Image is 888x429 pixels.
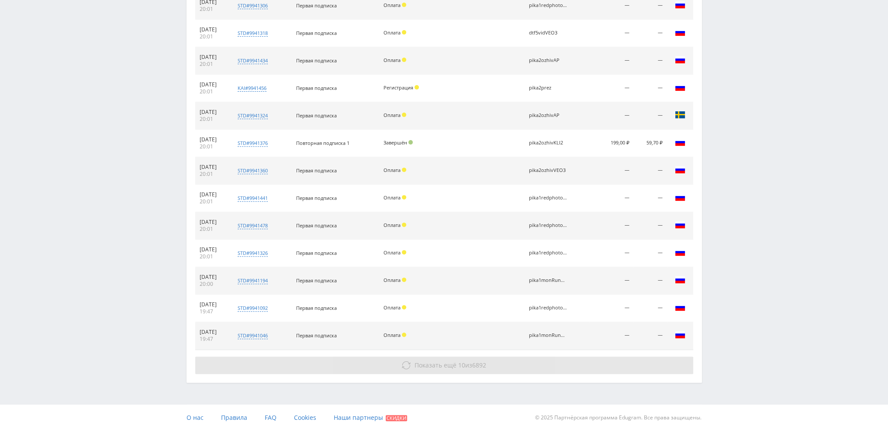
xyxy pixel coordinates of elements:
span: Оплата [384,249,401,256]
span: Первая подписка [296,277,337,284]
div: [DATE] [200,246,225,253]
div: [DATE] [200,81,225,88]
td: — [633,267,667,295]
span: Первая подписка [296,305,337,311]
span: Оплата [384,277,401,283]
span: 10 [458,361,465,369]
div: 19:47 [200,336,225,343]
div: pika2ozhivAP [529,58,568,63]
div: [DATE] [200,136,225,143]
td: — [589,185,634,212]
span: Холд [402,195,406,199]
div: dtf5vidVEO3 [529,30,568,36]
span: Оплата [384,167,401,173]
div: std#9941360 [238,167,268,174]
span: Cookies [294,413,316,422]
td: — [589,102,634,130]
span: Холд [402,58,406,62]
div: std#9941376 [238,140,268,147]
div: 20:01 [200,143,225,150]
div: [DATE] [200,329,225,336]
img: rus.png [675,55,685,65]
img: rus.png [675,165,685,175]
div: [DATE] [200,109,225,116]
span: Оплата [384,57,401,63]
img: rus.png [675,329,685,340]
div: std#9941478 [238,222,268,229]
td: — [633,322,667,350]
td: — [633,20,667,47]
img: rus.png [675,82,685,93]
span: Первая подписка [296,112,337,119]
span: Завершён [384,139,407,146]
span: Первая подписка [296,30,337,36]
img: rus.png [675,302,685,312]
span: FAQ [265,413,276,422]
div: 20:01 [200,61,225,68]
td: — [589,240,634,267]
span: Регистрация [384,84,413,91]
td: — [633,47,667,75]
div: 20:01 [200,198,225,205]
span: Холд [402,333,406,337]
td: — [589,322,634,350]
span: О нас [187,413,204,422]
td: — [633,102,667,130]
span: Холд [402,305,406,309]
img: rus.png [675,275,685,285]
td: — [633,212,667,240]
td: — [589,212,634,240]
span: Скидки [386,415,407,421]
span: Холд [402,3,406,7]
span: 6892 [472,361,486,369]
span: Показать ещё [415,361,456,369]
span: Оплата [384,222,401,228]
div: [DATE] [200,301,225,308]
div: pika1monRunway [529,278,568,283]
div: 20:01 [200,88,225,95]
div: std#9941046 [238,332,268,339]
td: — [589,267,634,295]
span: Первая подписка [296,167,337,174]
span: Первая подписка [296,250,337,256]
div: [DATE] [200,191,225,198]
td: — [633,157,667,185]
div: 20:01 [200,171,225,178]
span: Первая подписка [296,2,337,9]
div: pika1monRunway [529,333,568,338]
span: Оплата [384,112,401,118]
span: Оплата [384,194,401,201]
div: 20:01 [200,33,225,40]
div: std#9941324 [238,112,268,119]
div: pika2ozhivAP [529,113,568,118]
div: pika2prez [529,85,568,91]
span: Холд [402,168,406,172]
span: Холд [402,278,406,282]
span: Подтвержден [408,140,413,144]
button: Показать ещё 10из6892 [195,357,693,374]
span: Первая подписка [296,222,337,229]
div: 20:01 [200,116,225,123]
div: [DATE] [200,274,225,281]
span: Первая подписка [296,57,337,64]
span: из [415,361,486,369]
td: — [589,295,634,322]
div: std#9941092 [238,305,268,312]
img: rus.png [675,27,685,38]
div: std#9941434 [238,57,268,64]
div: pika1redphotoNano [529,305,568,311]
img: rus.png [675,220,685,230]
span: Оплата [384,29,401,36]
td: — [633,295,667,322]
span: Холд [415,85,419,89]
div: std#9941306 [238,2,268,9]
span: Холд [402,30,406,34]
div: std#9941194 [238,277,268,284]
div: pika2ozhivKLI2 [529,140,568,146]
span: Холд [402,113,406,117]
div: std#9941441 [238,195,268,202]
img: rus.png [675,137,685,148]
span: Первая подписка [296,195,337,201]
td: — [589,20,634,47]
div: pika2ozhivVEO3 [529,168,568,173]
